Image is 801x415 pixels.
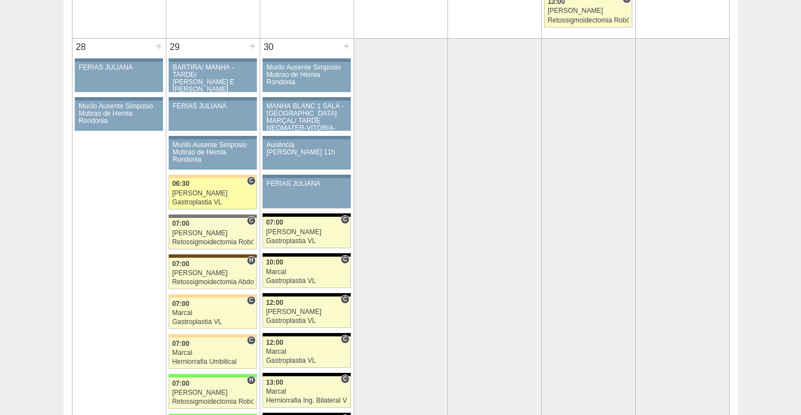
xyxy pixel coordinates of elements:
[266,64,347,86] div: Murilo Ausente Simposio Mutirao de Hernia Rondonia
[266,258,283,266] span: 10:00
[172,279,254,286] div: Retossigmoidectomia Abdominal VL
[172,220,189,227] span: 07:00
[547,7,629,15] div: [PERSON_NAME]
[263,175,350,178] div: Key: Aviso
[75,58,162,62] div: Key: Aviso
[247,176,255,185] span: Consultório
[172,180,189,188] span: 06:30
[75,101,162,131] a: Murilo Ausente Simposio Mutirao de Hernia Rondonia
[79,103,159,125] div: Murilo Ausente Simposio Mutirao de Hernia Rondonia
[172,340,189,348] span: 07:00
[263,293,350,297] div: Key: Blanc
[266,238,347,245] div: Gastroplastia VL
[169,215,256,218] div: Key: Santa Catarina
[266,277,347,285] div: Gastroplastia VL
[173,142,253,164] div: Murilo Ausente Simposio Mutirao de Hernia Rondonia
[342,39,351,53] div: +
[341,375,349,384] span: Consultório
[263,333,350,336] div: Key: Blanc
[172,190,254,197] div: [PERSON_NAME]
[263,97,350,101] div: Key: Aviso
[247,216,255,225] span: Consultório
[547,17,629,24] div: Retossigmoidectomia Robótica
[263,336,350,368] a: C 12:00 Marcal Gastroplastia VL
[266,317,347,325] div: Gastroplastia VL
[169,178,256,209] a: C 06:30 [PERSON_NAME] Gastroplastia VL
[263,101,350,131] a: MANHÃ BLANC 1 SALA -[GEOGRAPHIC_DATA] MARÇAL/ TARDE NEOMATER-VITÓRIA-BARTIRA
[266,308,347,316] div: [PERSON_NAME]
[266,229,347,236] div: [PERSON_NAME]
[169,298,256,329] a: C 07:00 Marcal Gastroplastia VL
[341,295,349,304] span: Consultório
[169,374,256,377] div: Key: Brasil
[247,296,255,305] span: Consultório
[248,39,257,53] div: +
[172,358,254,366] div: Herniorrafia Umbilical
[266,388,347,395] div: Marcal
[263,253,350,257] div: Key: Blanc
[263,139,350,170] a: Ausência [PERSON_NAME] 11h
[172,398,254,405] div: Retossigmoidectomia Robótica
[169,136,256,139] div: Key: Aviso
[266,218,283,226] span: 07:00
[169,218,256,249] a: C 07:00 [PERSON_NAME] Retossigmoidectomia Robótica
[266,357,347,364] div: Gastroplastia VL
[263,297,350,328] a: C 12:00 [PERSON_NAME] Gastroplastia VL
[79,64,159,71] div: FERIAS JULIANA
[341,335,349,344] span: Consultório
[263,136,350,139] div: Key: Aviso
[266,339,283,346] span: 12:00
[169,62,256,92] a: BARTIRA/ MANHÃ - TARDE/ [PERSON_NAME] E [PERSON_NAME]
[172,349,254,357] div: Marcal
[266,142,347,156] div: Ausência [PERSON_NAME] 11h
[266,378,283,386] span: 13:00
[266,103,347,140] div: MANHÃ BLANC 1 SALA -[GEOGRAPHIC_DATA] MARÇAL/ TARDE NEOMATER-VITÓRIA-BARTIRA
[169,334,256,338] div: Key: Bartira
[172,199,254,206] div: Gastroplastia VL
[263,217,350,248] a: C 07:00 [PERSON_NAME] Gastroplastia VL
[154,39,164,53] div: +
[341,215,349,224] span: Consultório
[247,376,255,385] span: Hospital
[172,389,254,396] div: [PERSON_NAME]
[266,268,347,276] div: Marcal
[73,39,90,56] div: 28
[172,230,254,237] div: [PERSON_NAME]
[247,256,255,265] span: Hospital
[173,64,253,94] div: BARTIRA/ MANHÃ - TARDE/ [PERSON_NAME] E [PERSON_NAME]
[169,377,256,409] a: H 07:00 [PERSON_NAME] Retossigmoidectomia Robótica
[169,101,256,131] a: FERIAS JULIANA
[172,239,254,246] div: Retossigmoidectomia Robótica
[263,213,350,217] div: Key: Blanc
[172,260,189,268] span: 07:00
[173,103,253,110] div: FERIAS JULIANA
[263,62,350,92] a: Murilo Ausente Simposio Mutirao de Hernia Rondonia
[166,39,184,56] div: 29
[169,254,256,258] div: Key: Santa Joana
[169,175,256,178] div: Key: Bartira
[260,39,278,56] div: 30
[169,97,256,101] div: Key: Aviso
[169,294,256,298] div: Key: Bartira
[75,62,162,92] a: FERIAS JULIANA
[75,97,162,101] div: Key: Aviso
[169,139,256,170] a: Murilo Ausente Simposio Mutirao de Hernia Rondonia
[172,309,254,317] div: Marcal
[169,258,256,289] a: H 07:00 [PERSON_NAME] Retossigmoidectomia Abdominal VL
[169,58,256,62] div: Key: Aviso
[266,348,347,355] div: Marcal
[172,270,254,277] div: [PERSON_NAME]
[266,180,347,188] div: FERIAS JULIANA
[263,178,350,208] a: FERIAS JULIANA
[172,380,189,387] span: 07:00
[266,299,283,307] span: 12:00
[263,58,350,62] div: Key: Aviso
[263,257,350,288] a: C 10:00 Marcal Gastroplastia VL
[247,336,255,345] span: Consultório
[172,318,254,326] div: Gastroplastia VL
[263,373,350,376] div: Key: Blanc
[169,338,256,369] a: C 07:00 Marcal Herniorrafia Umbilical
[266,397,347,404] div: Herniorrafia Ing. Bilateral VL
[263,376,350,408] a: C 13:00 Marcal Herniorrafia Ing. Bilateral VL
[172,300,189,308] span: 07:00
